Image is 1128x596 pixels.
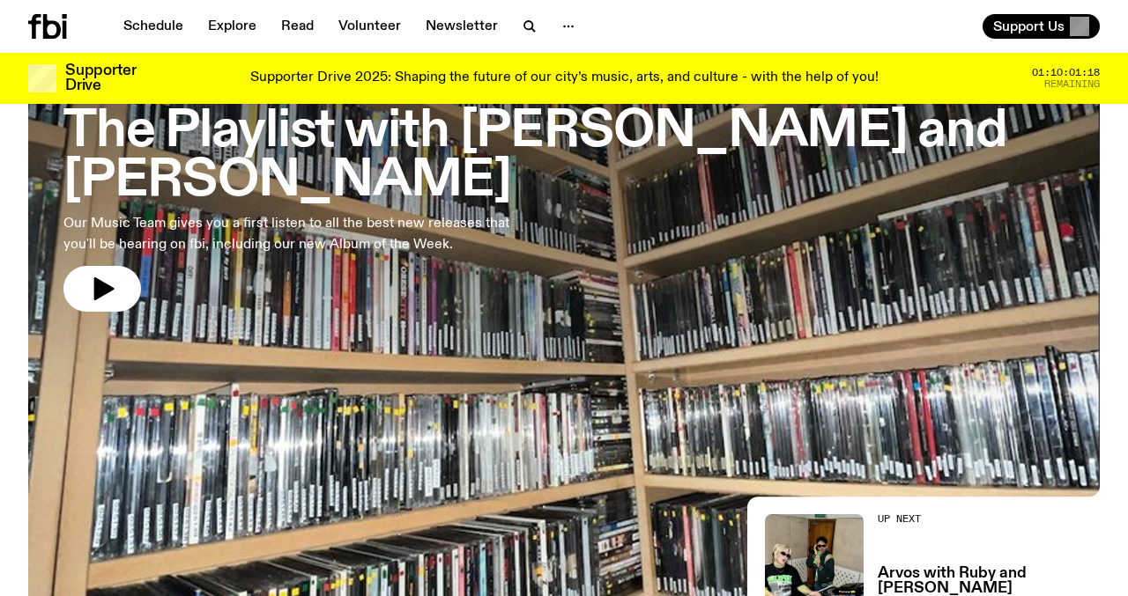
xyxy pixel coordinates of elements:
[983,14,1100,39] button: Support Us
[1044,79,1100,89] span: Remaining
[63,107,1065,206] h3: The Playlist with [PERSON_NAME] and [PERSON_NAME]
[328,14,412,39] a: Volunteer
[250,70,879,86] p: Supporter Drive 2025: Shaping the future of our city’s music, arts, and culture - with the help o...
[65,63,136,93] h3: Supporter Drive
[415,14,508,39] a: Newsletter
[1032,68,1100,77] span: 01:10:01:18
[993,18,1065,34] span: Support Us
[113,14,194,39] a: Schedule
[878,566,1100,596] a: Arvos with Ruby and [PERSON_NAME]
[63,67,1065,312] a: The Playlist with [PERSON_NAME] and [PERSON_NAME]Our Music Team gives you a first listen to all t...
[878,514,1100,524] h2: Up Next
[271,14,324,39] a: Read
[197,14,267,39] a: Explore
[63,213,515,255] p: Our Music Team gives you a first listen to all the best new releases that you'll be hearing on fb...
